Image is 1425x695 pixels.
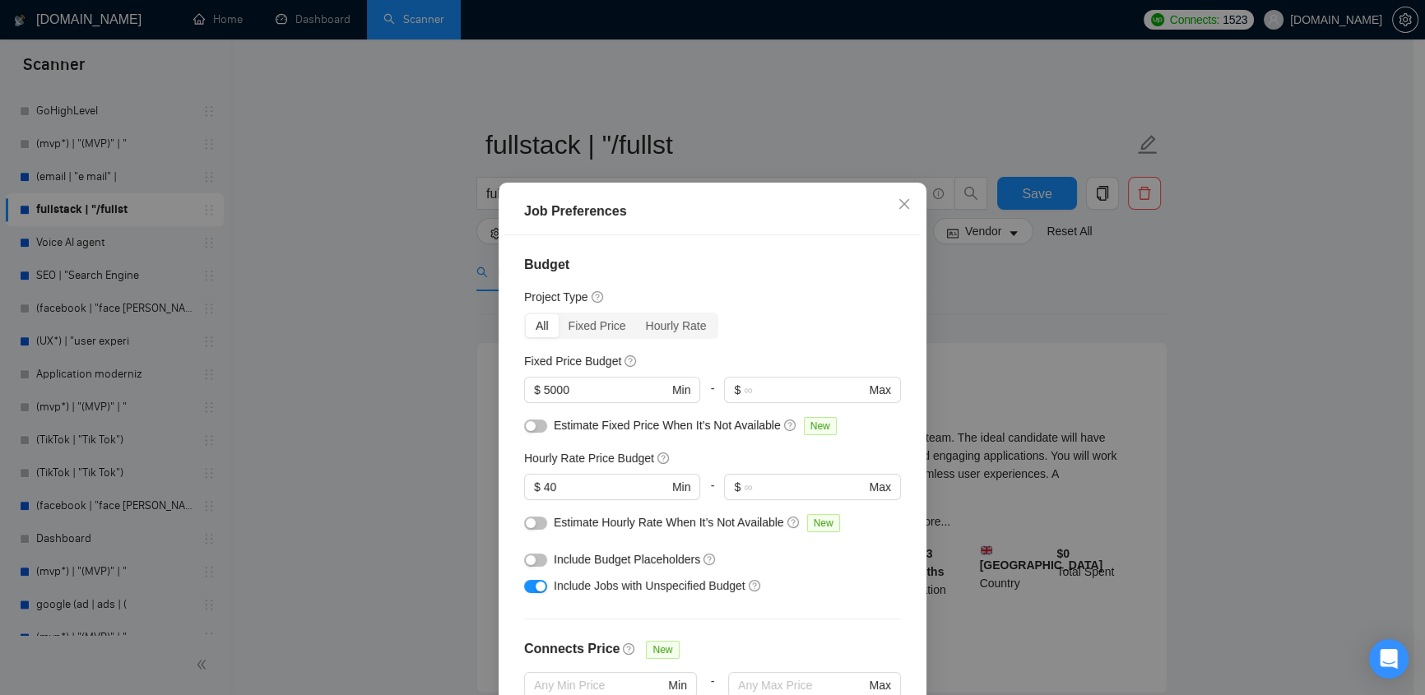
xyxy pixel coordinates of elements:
input: Any Min Price [534,676,665,694]
button: Close [882,183,926,227]
span: question-circle [703,553,717,566]
span: $ [734,478,740,496]
input: Any Max Price [738,676,866,694]
div: Job Preferences [524,202,901,221]
h4: Connects Price [524,639,620,659]
span: Max [870,676,891,694]
span: question-circle [657,452,671,465]
span: question-circle [592,290,605,303]
div: All [526,314,559,337]
span: $ [534,381,541,399]
span: Include Budget Placeholders [554,553,700,566]
span: Include Jobs with Unspecified Budget [554,579,745,592]
h5: Fixed Price Budget [524,352,621,370]
div: Fixed Price [559,314,636,337]
div: Open Intercom Messenger [1369,639,1409,679]
span: Min [668,676,687,694]
div: - [700,377,724,416]
input: 0 [544,381,669,399]
input: 0 [544,478,669,496]
span: Max [870,381,891,399]
span: close [898,197,911,211]
input: ∞ [744,478,866,496]
span: New [804,417,837,435]
span: $ [534,478,541,496]
span: Max [870,478,891,496]
span: question-circle [623,642,636,656]
span: question-circle [787,516,801,529]
span: question-circle [784,419,797,432]
span: $ [734,381,740,399]
span: Estimate Hourly Rate When It’s Not Available [554,516,784,529]
span: question-circle [749,579,762,592]
span: Min [672,381,691,399]
input: ∞ [744,381,866,399]
div: Hourly Rate [636,314,717,337]
span: New [646,641,679,659]
span: question-circle [624,354,638,368]
h5: Hourly Rate Price Budget [524,449,654,467]
span: Min [672,478,691,496]
span: New [807,514,840,532]
div: - [700,474,724,513]
span: Estimate Fixed Price When It’s Not Available [554,419,781,432]
h5: Project Type [524,288,588,306]
h4: Budget [524,255,901,275]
